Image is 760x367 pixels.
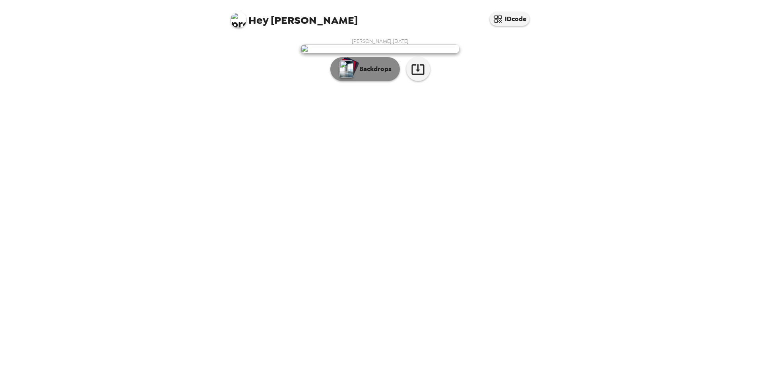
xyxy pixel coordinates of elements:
p: Backdrops [355,64,392,74]
span: Hey [248,13,268,27]
span: [PERSON_NAME] , [DATE] [352,38,409,44]
span: [PERSON_NAME] [231,8,358,26]
img: profile pic [231,12,246,28]
img: user [301,44,459,53]
button: IDcode [490,12,529,26]
button: Backdrops [330,57,400,81]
